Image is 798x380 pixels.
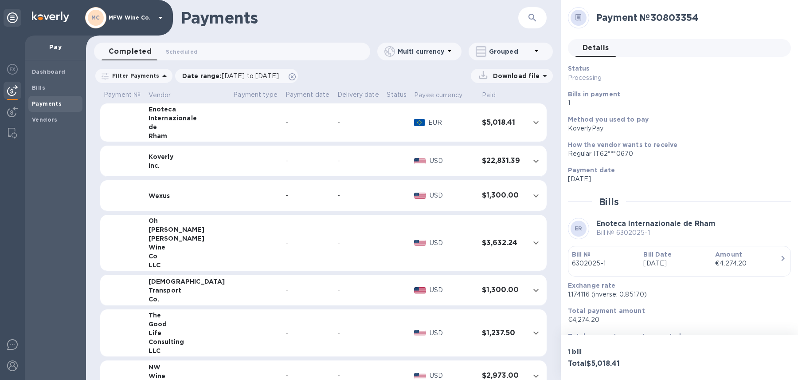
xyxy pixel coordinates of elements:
img: Logo [32,12,69,22]
p: €4,274.20 [568,315,784,325]
h3: $22,831.39 [482,157,522,165]
div: KoverlyPay [568,124,784,133]
span: Vendor [149,91,183,100]
div: Enoteca [149,105,227,114]
div: Rham [149,131,227,140]
p: [DATE] [643,259,708,268]
div: Life [149,329,227,337]
div: - [337,191,379,200]
div: - [286,191,330,200]
b: Bills in payment [568,91,620,98]
h3: $1,237.50 [482,329,522,337]
div: €4,274.20 [715,259,780,268]
b: MC [91,14,100,21]
b: Enoteca Internazionale de Rham [596,219,716,228]
p: EUR [428,118,475,127]
div: Date range:[DATE] to [DATE] [175,69,298,83]
h3: $2,973.00 [482,372,522,380]
span: [DATE] to [DATE] [222,72,279,79]
img: USD [414,158,426,164]
div: - [337,238,379,248]
img: USD [414,373,426,379]
p: Download file [489,71,540,80]
div: - [286,285,330,295]
p: Payment type [233,90,278,99]
h1: Payments [181,8,518,27]
div: [DEMOGRAPHIC_DATA] [149,277,227,286]
h3: $5,018.41 [482,119,522,127]
button: expand row [529,189,543,202]
button: expand row [529,236,543,249]
b: Payments [32,100,62,107]
div: de [149,123,227,131]
div: Transport [149,286,227,295]
span: Scheduled [166,47,198,56]
img: USD [414,240,426,246]
b: Total payment amount converted [568,332,681,340]
div: - [337,329,379,338]
div: Koverly [149,152,227,161]
p: Processing [568,73,712,83]
div: Good [149,320,227,329]
b: Exchange rate [568,282,616,289]
div: Consulting [149,337,227,346]
span: Paid [482,91,507,100]
h3: Total $5,018.41 [568,360,676,368]
b: Amount [715,251,742,258]
p: Pay [32,43,79,51]
b: ER [575,225,583,232]
p: Grouped [489,47,531,56]
p: Delivery date [337,90,379,99]
p: 1 [568,99,784,108]
div: LLC [149,261,227,269]
div: Co [149,252,227,261]
p: Date range : [182,71,283,80]
div: Inc. [149,161,227,170]
button: expand row [529,284,543,297]
div: Internazionale [149,114,227,123]
b: How the vendor wants to receive [568,141,678,148]
button: Bill №6302025-1Bill Date[DATE]Amount€4,274.20 [568,246,791,277]
p: [DATE] [568,174,784,184]
b: Status [568,65,590,72]
h3: $1,300.00 [482,286,522,294]
div: [PERSON_NAME] [149,225,227,234]
b: Method you used to pay [568,116,649,123]
div: Regular IT62***0670 [568,149,784,158]
b: Bill № [572,251,591,258]
p: 1.174116 (inverse: 0.85170) [568,290,784,299]
p: Filter Payments [109,72,159,79]
div: - [337,285,379,295]
div: - [286,156,330,166]
div: - [337,118,379,127]
p: MFW Wine Co. [109,15,153,21]
div: Co. [149,295,227,304]
p: Payee currency [414,91,462,100]
p: Paid [482,91,496,100]
img: USD [414,330,426,336]
p: Bill № 6302025-1 [596,228,716,237]
div: NW [149,363,227,372]
span: Details [583,42,609,54]
b: Payment date [568,166,615,174]
img: Foreign exchange [7,64,18,75]
span: Payee currency [414,91,474,100]
div: Oh [149,216,227,225]
p: USD [430,191,475,200]
p: USD [430,329,475,338]
div: Wexus [149,191,227,200]
p: Payment № [104,90,141,99]
span: Completed [109,45,152,58]
b: Bill Date [643,251,671,258]
div: - [286,238,330,248]
div: The [149,311,227,320]
button: expand row [529,154,543,168]
b: Vendors [32,116,58,123]
div: - [337,156,379,166]
p: 6302025-1 [572,259,637,268]
div: - [286,118,330,127]
p: Multi currency [398,47,444,56]
div: Unpin categories [4,9,21,27]
p: 1 bill [568,347,676,356]
p: USD [430,156,475,166]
